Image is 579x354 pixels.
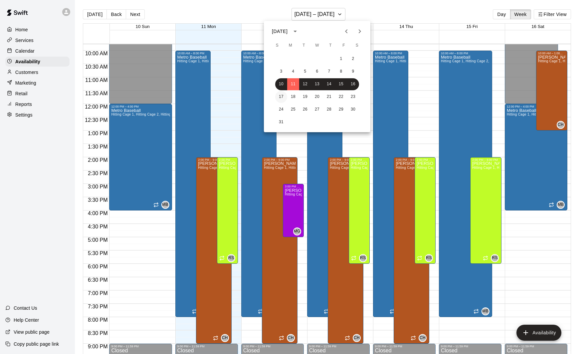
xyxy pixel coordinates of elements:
button: 26 [299,104,311,116]
span: Friday [338,39,350,52]
button: 31 [275,116,287,128]
button: 16 [347,78,359,90]
button: 17 [275,91,287,103]
button: 20 [311,91,323,103]
button: 30 [347,104,359,116]
span: Saturday [351,39,363,52]
button: 5 [299,66,311,78]
button: 13 [311,78,323,90]
div: [DATE] [272,28,288,35]
button: 19 [299,91,311,103]
button: 3 [275,66,287,78]
button: 4 [287,66,299,78]
button: 29 [335,104,347,116]
button: Next month [353,25,366,38]
button: 15 [335,78,347,90]
span: Wednesday [311,39,323,52]
button: 23 [347,91,359,103]
button: 1 [335,53,347,65]
button: 21 [323,91,335,103]
span: Thursday [324,39,336,52]
button: 25 [287,104,299,116]
button: 22 [335,91,347,103]
button: 14 [323,78,335,90]
button: 10 [275,78,287,90]
span: Sunday [271,39,283,52]
button: calendar view is open, switch to year view [289,26,301,37]
button: 9 [347,66,359,78]
button: 27 [311,104,323,116]
button: 24 [275,104,287,116]
button: 12 [299,78,311,90]
button: 11 [287,78,299,90]
span: Monday [285,39,296,52]
button: 8 [335,66,347,78]
button: 6 [311,66,323,78]
button: 7 [323,66,335,78]
span: Tuesday [298,39,310,52]
button: 2 [347,53,359,65]
button: 28 [323,104,335,116]
button: Previous month [340,25,353,38]
button: 18 [287,91,299,103]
